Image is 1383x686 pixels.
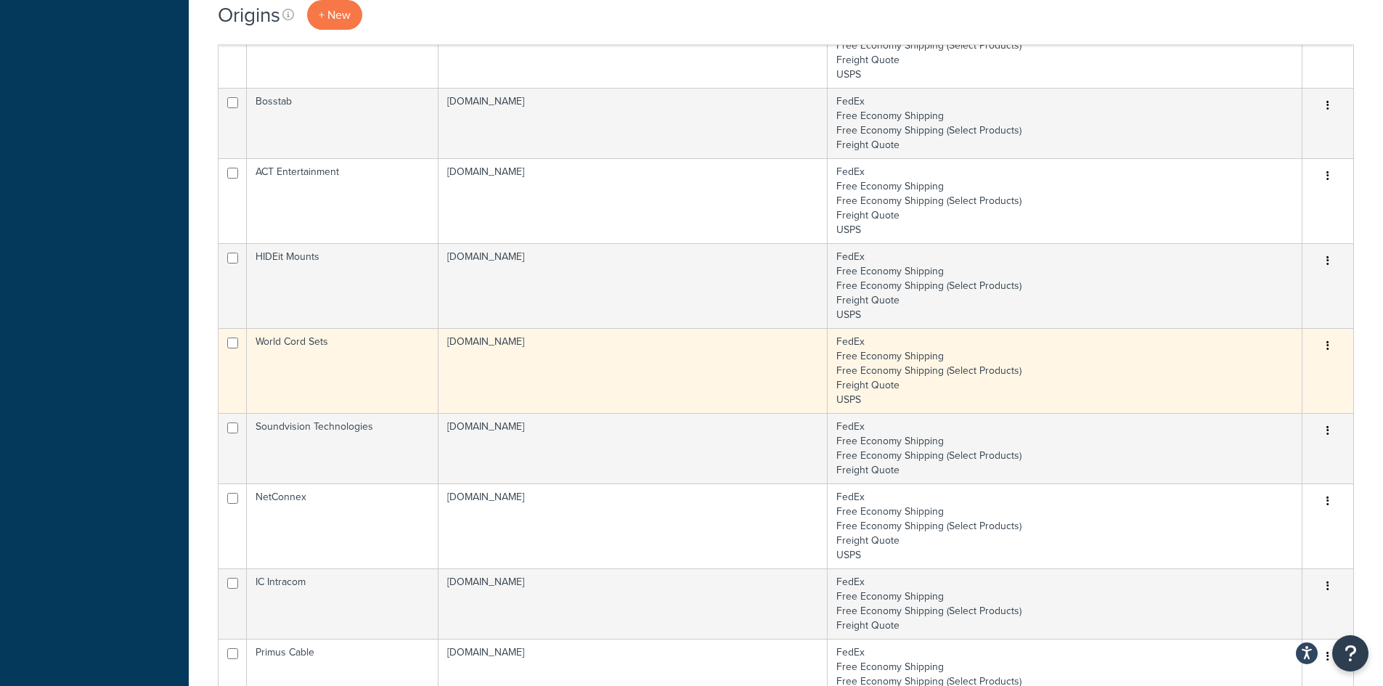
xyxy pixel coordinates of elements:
td: HIDEit Mounts [247,243,438,328]
td: [DOMAIN_NAME] [438,413,828,483]
button: Open Resource Center [1332,635,1368,671]
td: [DOMAIN_NAME] [438,483,828,568]
td: [PERSON_NAME] [247,3,438,88]
td: FedEx Free Economy Shipping Free Economy Shipping (Select Products) Freight Quote USPS [828,243,1302,328]
td: FedEx Free Economy Shipping Free Economy Shipping (Select Products) Freight Quote USPS [828,483,1302,568]
td: FedEx Free Economy Shipping Free Economy Shipping (Select Products) Freight Quote [828,568,1302,639]
td: FedEx Free Economy Shipping Free Economy Shipping (Select Products) Freight Quote USPS [828,3,1302,88]
td: FedEx Free Economy Shipping Free Economy Shipping (Select Products) Freight Quote [828,413,1302,483]
td: [DOMAIN_NAME] [438,243,828,328]
td: [DOMAIN_NAME] [438,328,828,413]
td: IC Intracom [247,568,438,639]
td: NetConnex [247,483,438,568]
h1: Origins [218,1,280,29]
td: ACT Entertainment [247,158,438,243]
td: FedEx Free Economy Shipping Free Economy Shipping (Select Products) Freight Quote USPS [828,158,1302,243]
td: Soundvision Technologies [247,413,438,483]
td: Bosstab [247,88,438,158]
td: [DOMAIN_NAME] [438,158,828,243]
span: + New [319,7,351,23]
td: [DOMAIN_NAME] [438,3,828,88]
td: FedEx Free Economy Shipping Free Economy Shipping (Select Products) Freight Quote USPS [828,328,1302,413]
td: [DOMAIN_NAME] [438,568,828,639]
td: FedEx Free Economy Shipping Free Economy Shipping (Select Products) Freight Quote [828,88,1302,158]
td: World Cord Sets [247,328,438,413]
td: [DOMAIN_NAME] [438,88,828,158]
